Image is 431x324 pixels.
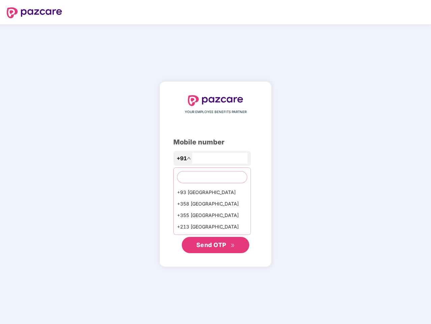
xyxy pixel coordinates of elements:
span: Send OTP [196,241,226,248]
div: +355 [GEOGRAPHIC_DATA] [174,210,251,221]
span: up [187,156,191,160]
div: +213 [GEOGRAPHIC_DATA] [174,221,251,233]
span: double-right [231,243,235,248]
div: +1684 AmericanSamoa [174,233,251,244]
button: Send OTPdouble-right [182,237,249,253]
img: logo [7,7,62,18]
div: +93 [GEOGRAPHIC_DATA] [174,187,251,198]
span: +91 [177,154,187,163]
div: Mobile number [173,137,258,147]
img: logo [188,95,243,106]
div: +358 [GEOGRAPHIC_DATA] [174,198,251,210]
span: YOUR EMPLOYEE BENEFITS PARTNER [185,109,247,115]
